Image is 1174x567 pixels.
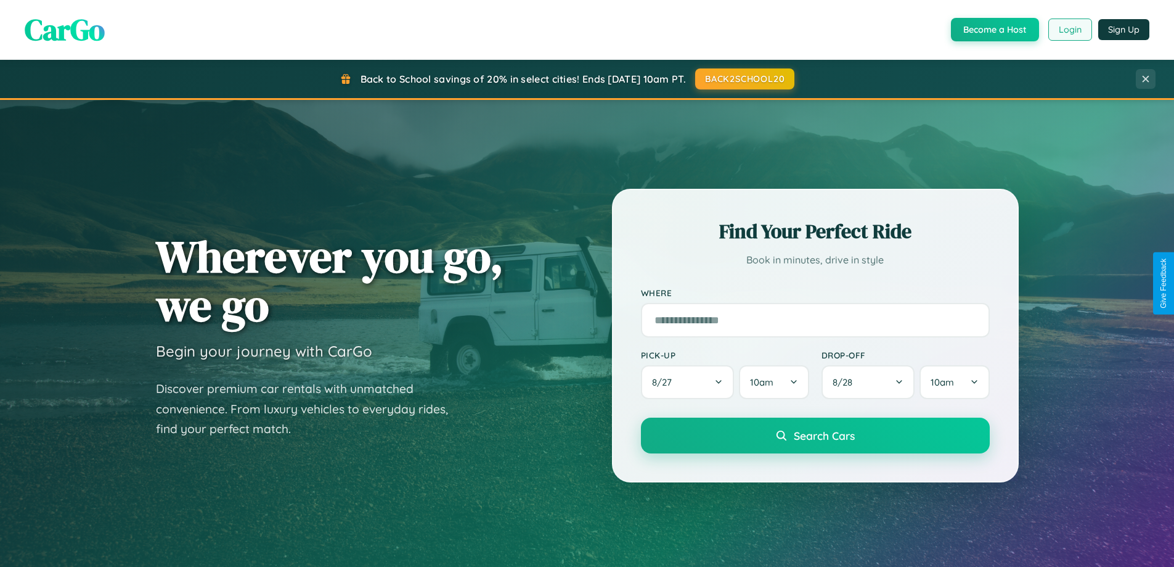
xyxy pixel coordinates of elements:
button: BACK2SCHOOL20 [695,68,794,89]
button: 8/28 [821,365,915,399]
div: Give Feedback [1159,259,1168,308]
span: CarGo [25,9,105,50]
span: Search Cars [794,429,855,442]
span: 8 / 27 [652,376,678,388]
button: 8/27 [641,365,735,399]
h2: Find Your Perfect Ride [641,218,990,245]
label: Where [641,288,990,298]
span: 10am [750,376,773,388]
button: Search Cars [641,418,990,453]
h1: Wherever you go, we go [156,232,503,329]
label: Drop-off [821,350,990,360]
button: Become a Host [951,18,1039,41]
p: Discover premium car rentals with unmatched convenience. From luxury vehicles to everyday rides, ... [156,379,464,439]
button: 10am [919,365,989,399]
span: 8 / 28 [833,376,858,388]
span: 10am [931,376,954,388]
button: 10am [739,365,809,399]
button: Sign Up [1098,19,1149,40]
button: Login [1048,19,1092,41]
h3: Begin your journey with CarGo [156,342,372,360]
span: Back to School savings of 20% in select cities! Ends [DATE] 10am PT. [361,73,686,85]
p: Book in minutes, drive in style [641,251,990,269]
label: Pick-up [641,350,809,360]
